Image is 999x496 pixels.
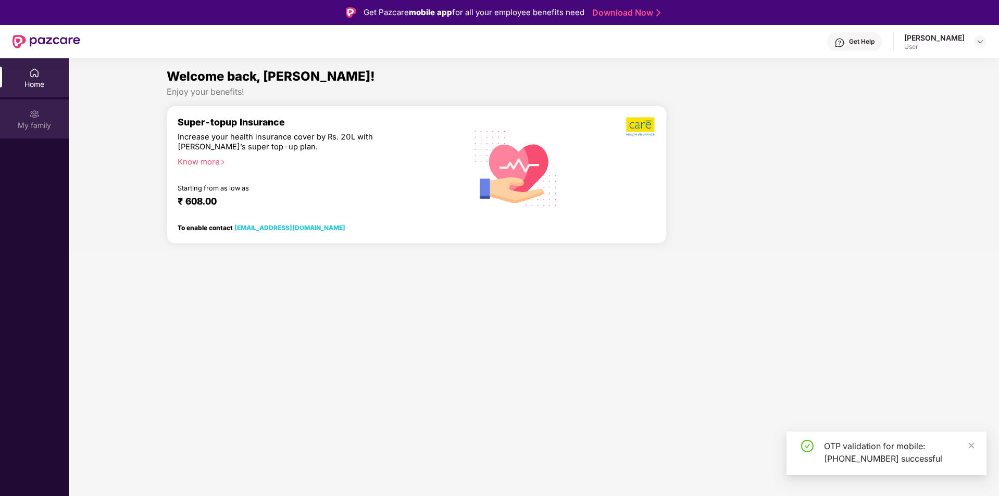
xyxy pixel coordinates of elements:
[904,43,965,51] div: User
[234,224,345,232] a: [EMAIL_ADDRESS][DOMAIN_NAME]
[220,159,226,165] span: right
[13,35,80,48] img: New Pazcare Logo
[167,69,375,84] span: Welcome back, [PERSON_NAME]!
[626,117,656,136] img: b5dec4f62d2307b9de63beb79f102df3.png
[466,117,566,218] img: svg+xml;base64,PHN2ZyB4bWxucz0iaHR0cDovL3d3dy53My5vcmcvMjAwMC9zdmciIHhtbG5zOnhsaW5rPSJodHRwOi8vd3...
[656,7,660,18] img: Stroke
[178,117,457,128] div: Super-topup Insurance
[364,6,584,19] div: Get Pazcare for all your employee benefits need
[29,68,40,78] img: svg+xml;base64,PHN2ZyBpZD0iSG9tZSIgeG1sbnM9Imh0dHA6Ly93d3cudzMub3JnLzIwMDAvc3ZnIiB3aWR0aD0iMjAiIG...
[801,440,814,452] span: check-circle
[178,184,413,192] div: Starting from as low as
[592,7,657,18] a: Download Now
[346,7,356,18] img: Logo
[834,37,845,48] img: svg+xml;base64,PHN2ZyBpZD0iSGVscC0zMngzMiIgeG1sbnM9Imh0dHA6Ly93d3cudzMub3JnLzIwMDAvc3ZnIiB3aWR0aD...
[29,109,40,119] img: svg+xml;base64,PHN2ZyB3aWR0aD0iMjAiIGhlaWdodD0iMjAiIHZpZXdCb3g9IjAgMCAyMCAyMCIgZmlsbD0ibm9uZSIgeG...
[824,440,974,465] div: OTP validation for mobile: [PHONE_NUMBER] successful
[178,157,451,164] div: Know more
[167,86,902,97] div: Enjoy your benefits!
[849,37,875,46] div: Get Help
[976,37,984,46] img: svg+xml;base64,PHN2ZyBpZD0iRHJvcGRvd24tMzJ4MzIiIHhtbG5zPSJodHRwOi8vd3d3LnczLm9yZy8yMDAwL3N2ZyIgd2...
[178,196,446,208] div: ₹ 608.00
[409,7,452,17] strong: mobile app
[178,224,345,231] div: To enable contact
[904,33,965,43] div: [PERSON_NAME]
[178,132,411,152] div: Increase your health insurance cover by Rs. 20L with [PERSON_NAME]’s super top-up plan.
[968,442,975,449] span: close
